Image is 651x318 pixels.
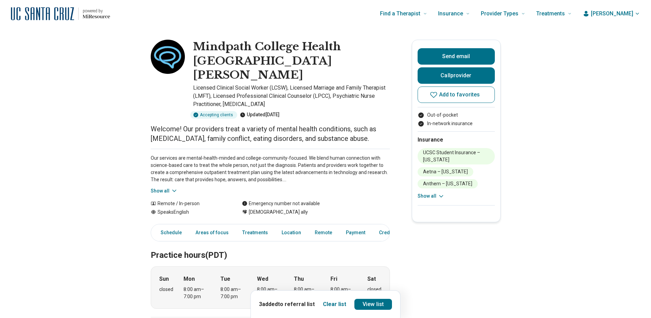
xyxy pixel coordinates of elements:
li: Out-of-pocket [418,111,495,119]
div: Accepting clients [190,111,237,119]
div: 8:00 am – 7:00 pm [220,286,247,300]
div: 8:00 am – 7:00 pm [257,286,283,300]
a: Location [277,226,305,240]
li: UCSC Student Insurance – [US_STATE] [418,148,495,164]
p: 3 added [259,300,315,308]
div: closed [367,286,381,293]
ul: Payment options [418,111,495,127]
img: Mindpath College Health Santa Cruz, Licensed Clinical Social Worker (LCSW) [151,40,185,74]
button: Clear list [323,300,346,308]
h2: Insurance [418,136,495,144]
button: Add to favorites [418,87,495,103]
strong: Sat [367,275,376,283]
div: Emergency number not available [242,200,320,207]
span: Insurance [438,9,463,18]
p: powered by [83,8,110,14]
p: Our services are mental-health-minded and college-community-focused. We blend human connection wi... [151,155,390,183]
div: When does the program meet? [151,266,390,309]
strong: Mon [184,275,195,283]
h1: Mindpath College Health [GEOGRAPHIC_DATA][PERSON_NAME] [193,40,390,82]
div: Remote / In-person [151,200,228,207]
p: Licensed Clinical Social Worker (LCSW), Licensed Marriage and Family Therapist (LMFT), Licensed P... [193,84,390,108]
button: Show all [418,193,445,200]
div: 8:00 am – 7:00 pm [294,286,320,300]
span: [PERSON_NAME] [591,10,633,18]
li: Anthem – [US_STATE] [418,179,478,188]
span: Provider Types [481,9,518,18]
a: Credentials [375,226,409,240]
a: Areas of focus [191,226,233,240]
div: 8:00 am – 7:00 pm [330,286,357,300]
strong: Tue [220,275,230,283]
div: Speaks English [151,209,228,216]
span: Treatments [536,9,565,18]
strong: Thu [294,275,304,283]
div: closed [159,286,173,293]
a: Remote [311,226,336,240]
button: [PERSON_NAME] [583,10,640,18]
strong: Fri [330,275,337,283]
li: Aetna – [US_STATE] [418,167,473,176]
strong: Wed [257,275,268,283]
span: [DEMOGRAPHIC_DATA] ally [249,209,308,216]
button: Callprovider [418,67,495,84]
div: 8:00 am – 7:00 pm [184,286,210,300]
a: Treatments [238,226,272,240]
h2: Practice hours (PDT) [151,233,390,261]
div: Updated [DATE] [240,111,280,119]
a: View list [354,299,392,310]
span: Find a Therapist [380,9,420,18]
button: Show all [151,187,178,195]
button: Send email [418,48,495,65]
a: Payment [342,226,369,240]
span: Add to favorites [439,92,480,97]
span: to referral list [278,301,315,307]
strong: Sun [159,275,169,283]
li: In-network insurance [418,120,495,127]
a: Home page [11,3,110,25]
a: Schedule [152,226,186,240]
p: Welcome! Our providers treat a variety of mental health conditions, such as [MEDICAL_DATA], famil... [151,124,390,143]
